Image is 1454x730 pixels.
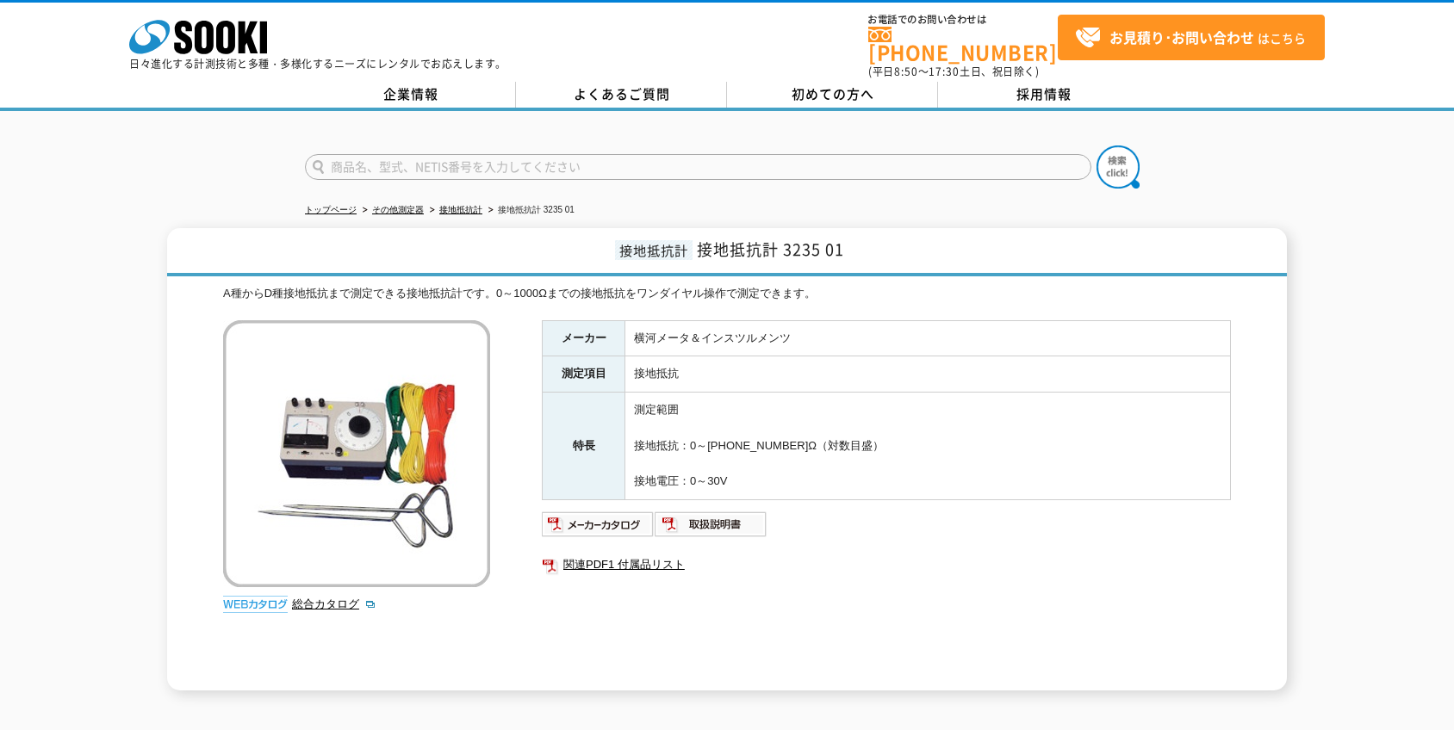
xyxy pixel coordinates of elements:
span: 17:30 [929,64,960,79]
span: 初めての方へ [792,84,874,103]
a: 関連PDF1 付属品リスト [542,554,1231,576]
span: 接地抵抗計 [615,240,693,260]
span: 接地抵抗計 3235 01 [697,238,844,261]
span: はこちら [1075,25,1306,51]
a: 接地抵抗計 [439,205,482,214]
a: よくあるご質問 [516,82,727,108]
p: 日々進化する計測技術と多種・多様化するニーズにレンタルでお応えします。 [129,59,506,69]
input: 商品名、型式、NETIS番号を入力してください [305,154,1091,180]
th: 特長 [543,393,625,500]
strong: お見積り･お問い合わせ [1109,27,1254,47]
div: A種からD種接地抵抗まで測定できる接地抵抗計です。0～1000Ωまでの接地抵抗をワンダイヤル操作で測定できます。 [223,285,1231,303]
a: 総合カタログ [292,597,376,610]
a: 採用情報 [938,82,1149,108]
span: 8:50 [894,64,918,79]
a: メーカーカタログ [542,522,655,535]
th: メーカー [543,320,625,356]
img: webカタログ [223,596,288,613]
td: 接地抵抗 [625,356,1231,393]
li: 接地抵抗計 3235 01 [485,201,575,220]
td: 横河メータ＆インスツルメンツ [625,320,1231,356]
img: btn_search.png [1097,145,1140,189]
a: トップページ [305,205,357,214]
td: 測定範囲 接地抵抗：0～[PHONE_NUMBER]Ω（対数目盛） 接地電圧：0～30V [625,393,1231,500]
img: 接地抵抗計 3235 01 [223,320,490,587]
a: お見積り･お問い合わせはこちら [1058,15,1325,60]
span: お電話でのお問い合わせは [868,15,1058,25]
th: 測定項目 [543,356,625,393]
span: (平日 ～ 土日、祝日除く) [868,64,1039,79]
a: 企業情報 [305,82,516,108]
a: 初めての方へ [727,82,938,108]
a: [PHONE_NUMBER] [868,27,1058,62]
a: 取扱説明書 [655,522,767,535]
a: その他測定器 [372,205,424,214]
img: 取扱説明書 [655,510,767,538]
img: メーカーカタログ [542,510,655,538]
